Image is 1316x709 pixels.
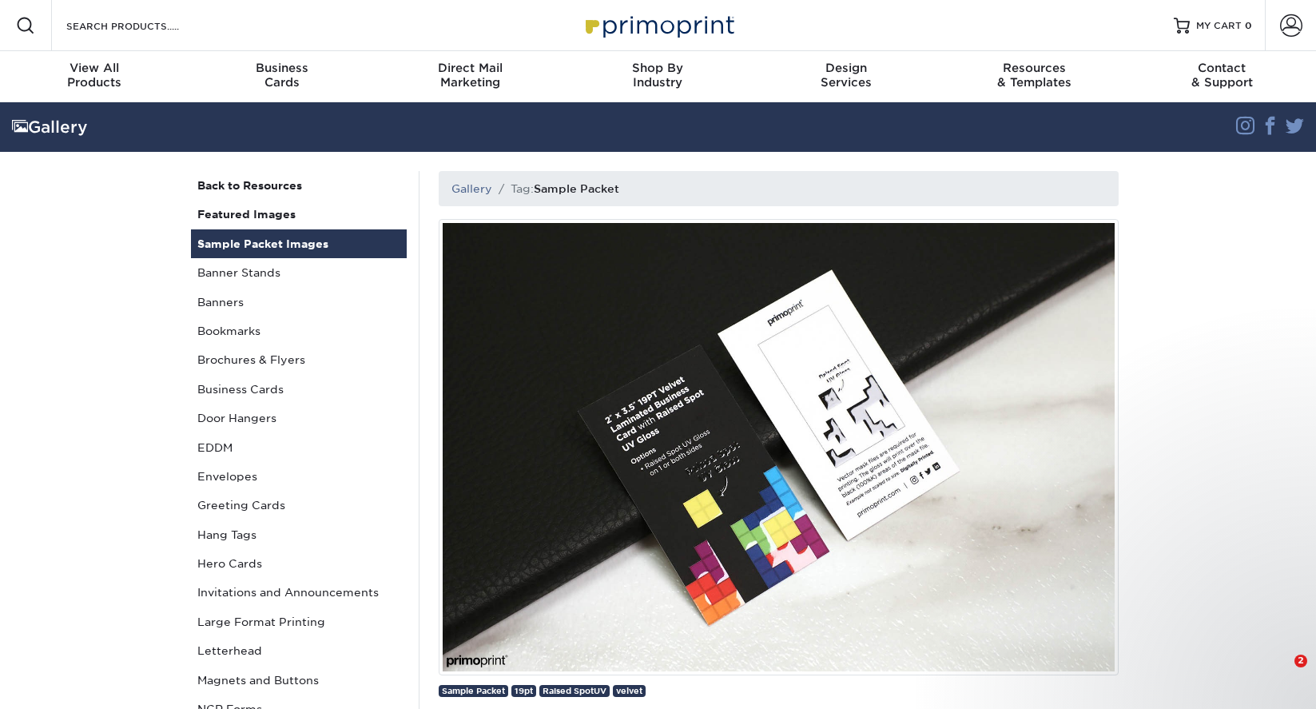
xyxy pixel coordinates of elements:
[191,288,407,317] a: Banners
[191,636,407,665] a: Letterhead
[65,16,221,35] input: SEARCH PRODUCTS.....
[191,578,407,607] a: Invitations and Announcements
[492,181,619,197] li: Tag:
[4,660,136,703] iframe: Google Customer Reviews
[191,229,407,258] a: Sample Packet Images
[191,200,407,229] a: Featured Images
[1245,20,1252,31] span: 0
[376,61,564,75] span: Direct Mail
[191,345,407,374] a: Brochures & Flyers
[191,491,407,520] a: Greeting Cards
[442,686,505,695] span: Sample Packet
[376,51,564,102] a: Direct MailMarketing
[197,208,296,221] strong: Featured Images
[191,607,407,636] a: Large Format Printing
[1196,19,1242,33] span: MY CART
[940,61,1127,90] div: & Templates
[1128,61,1316,90] div: & Support
[191,258,407,287] a: Banner Stands
[752,51,940,102] a: DesignServices
[188,61,376,90] div: Cards
[1262,655,1300,693] iframe: Intercom live chat
[188,61,376,75] span: Business
[191,317,407,345] a: Bookmarks
[191,666,407,695] a: Magnets and Buttons
[376,61,564,90] div: Marketing
[515,686,533,695] span: 19pt
[188,51,376,102] a: BusinessCards
[197,237,328,250] strong: Sample Packet Images
[439,685,508,697] a: Sample Packet
[752,61,940,90] div: Services
[534,182,619,195] h1: Sample Packet
[940,61,1127,75] span: Resources
[191,404,407,432] a: Door Hangers
[940,51,1127,102] a: Resources& Templates
[578,8,738,42] img: Primoprint
[1128,61,1316,75] span: Contact
[752,61,940,75] span: Design
[564,61,752,90] div: Industry
[616,686,642,695] span: velvet
[511,685,536,697] a: 19pt
[439,219,1119,675] img: 19pt Velvet Laminated Business Card with Raised Spot UV Gloss
[191,375,407,404] a: Business Cards
[613,685,646,697] a: velvet
[564,51,752,102] a: Shop ByIndustry
[191,433,407,462] a: EDDM
[191,171,407,200] a: Back to Resources
[539,685,610,697] a: Raised SpotUV
[543,686,606,695] span: Raised SpotUV
[191,462,407,491] a: Envelopes
[191,549,407,578] a: Hero Cards
[191,520,407,549] a: Hang Tags
[1128,51,1316,102] a: Contact& Support
[1294,655,1307,667] span: 2
[564,61,752,75] span: Shop By
[451,182,492,195] a: Gallery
